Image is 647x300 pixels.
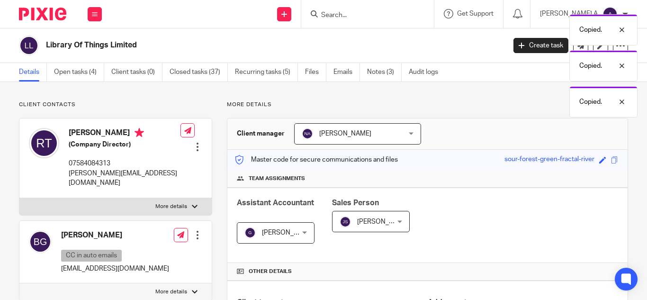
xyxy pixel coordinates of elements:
img: svg%3E [19,36,39,55]
span: Team assignments [249,175,305,182]
a: Closed tasks (37) [170,63,228,82]
h3: Client manager [237,129,285,138]
img: svg%3E [29,230,52,253]
p: Copied. [579,97,602,107]
input: Search [320,11,405,20]
span: Assistant Accountant [237,199,314,207]
p: 07584084313 [69,159,180,168]
p: Copied. [579,25,602,35]
i: Primary [135,128,144,137]
p: [EMAIL_ADDRESS][DOMAIN_NAME] [61,264,169,273]
h5: (Company Director) [69,140,180,149]
span: [PERSON_NAME] [357,218,409,225]
img: svg%3E [340,216,351,227]
p: More details [227,101,628,109]
img: svg%3E [302,128,313,139]
span: Other details [249,268,292,275]
h2: Library Of Things Limited [46,40,409,50]
img: svg%3E [29,128,59,158]
span: Sales Person [332,199,379,207]
div: sour-forest-green-fractal-river [504,155,594,165]
a: Files [305,63,326,82]
p: More details [155,203,187,210]
img: Pixie [19,8,66,20]
a: Recurring tasks (5) [235,63,298,82]
h4: [PERSON_NAME] [61,230,169,240]
img: svg%3E [244,227,256,238]
a: Details [19,63,47,82]
p: CC in auto emails [61,250,122,262]
p: Master code for secure communications and files [234,155,398,164]
h4: [PERSON_NAME] [69,128,180,140]
a: Client tasks (0) [111,63,162,82]
img: svg%3E [602,7,618,22]
p: [PERSON_NAME][EMAIL_ADDRESS][DOMAIN_NAME] [69,169,180,188]
p: Client contacts [19,101,212,109]
span: [PERSON_NAME] [262,229,314,236]
p: More details [155,288,187,296]
a: Open tasks (4) [54,63,104,82]
p: Copied. [579,61,602,71]
span: [PERSON_NAME] [319,130,371,137]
